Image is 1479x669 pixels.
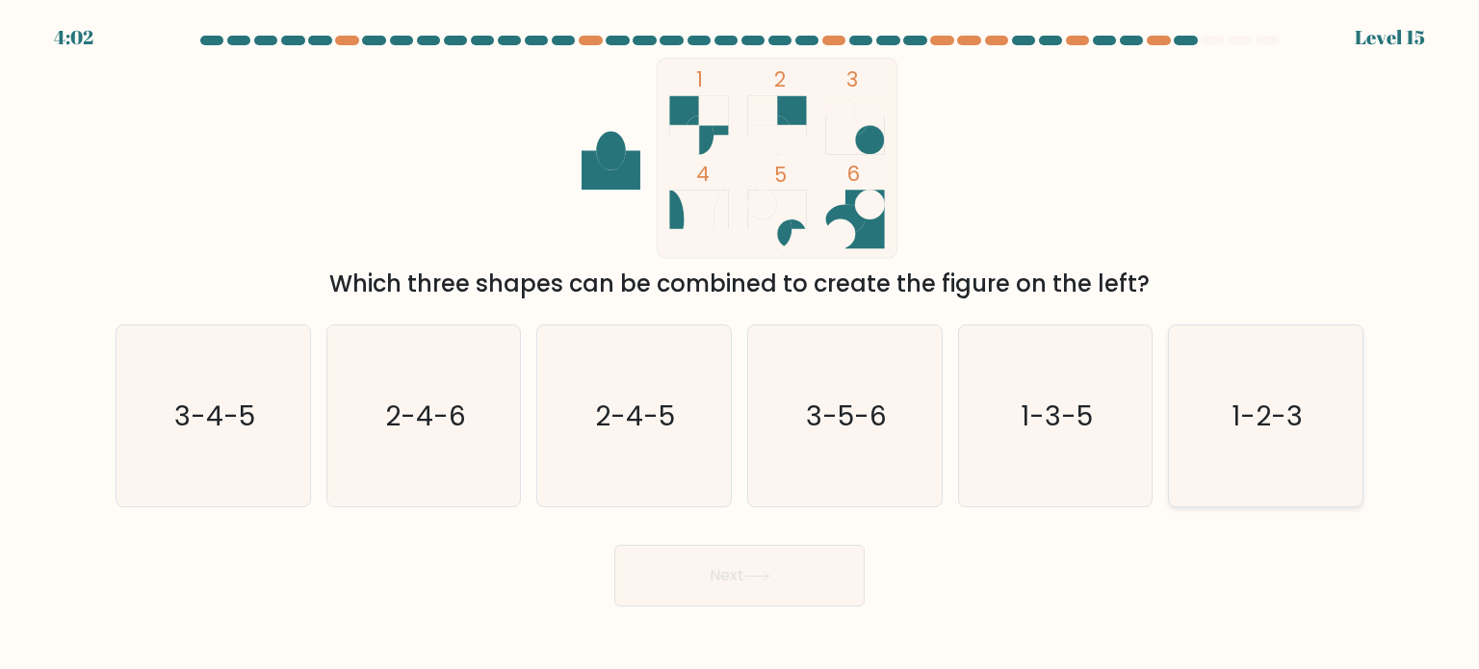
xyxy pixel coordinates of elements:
[174,396,255,434] text: 3-4-5
[127,267,1352,301] div: Which three shapes can be combined to create the figure on the left?
[614,545,865,606] button: Next
[846,65,858,93] tspan: 3
[696,160,710,188] tspan: 4
[774,65,786,93] tspan: 2
[696,65,703,93] tspan: 1
[846,160,860,188] tspan: 6
[774,161,787,189] tspan: 5
[596,396,676,434] text: 2-4-5
[54,23,93,52] div: 4:02
[385,396,466,434] text: 2-4-6
[1021,396,1093,434] text: 1-3-5
[806,396,887,434] text: 3-5-6
[1355,23,1425,52] div: Level 15
[1232,396,1303,434] text: 1-2-3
